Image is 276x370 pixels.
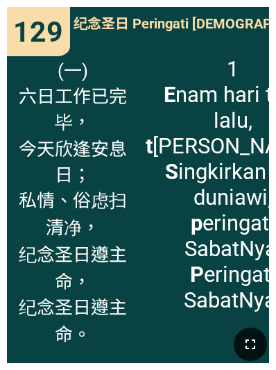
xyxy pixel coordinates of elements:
[165,159,178,185] b: S
[190,262,204,287] b: P
[15,56,131,346] span: (一) 六日工作已完毕， 今天欣逢安息日； 私情、俗虑扫清净， 纪念圣日遵主命， 纪念圣日遵主命。
[146,133,153,159] b: t
[191,210,202,236] b: p
[164,82,175,108] b: E
[13,15,63,49] span: 129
